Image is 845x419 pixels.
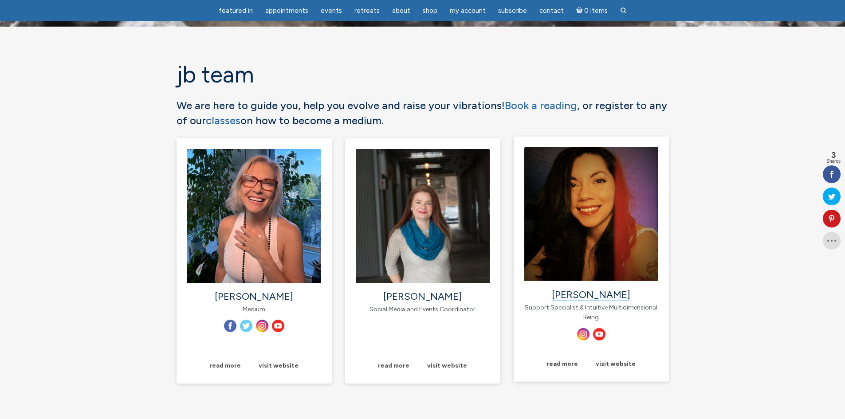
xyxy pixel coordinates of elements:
span: Events [321,7,342,15]
a: Subscribe [493,2,532,20]
a: Appointments [260,2,314,20]
img: YouTube [593,328,605,340]
a: read more [370,358,417,373]
span: Retreats [354,7,380,15]
img: Instagram [577,328,590,340]
img: YouTube [272,320,284,332]
span: My Account [450,7,486,15]
a: visit website [588,356,644,371]
a: classes [206,114,240,127]
span: About [392,7,410,15]
a: [PERSON_NAME] [552,289,630,301]
span: Subscribe [498,7,527,15]
span: Shop [423,7,437,15]
a: visit website [419,358,475,373]
img: Jamie Butler [187,149,321,283]
span: 0 items [584,8,608,14]
img: Sara Reheis [524,147,658,281]
p: Medium [187,305,321,314]
a: Book a reading [505,99,577,112]
a: [PERSON_NAME] [383,290,462,302]
a: featured in [213,2,258,20]
span: Contact [539,7,564,15]
a: read more [538,356,586,371]
a: visit website [251,358,307,373]
span: Appointments [265,7,308,15]
a: Retreats [349,2,385,20]
img: Twitter [240,320,252,332]
h1: JB Team [177,62,669,87]
i: Cart [576,7,585,15]
p: Support Specialist & Intuitive Multidimensional Being [524,303,658,323]
img: Facebook [224,320,236,332]
a: Events [315,2,347,20]
a: Cart0 items [571,1,613,20]
a: My Account [444,2,491,20]
h5: We are here to guide you, help you evolve and raise your vibrations! , or register to any of our ... [177,98,669,128]
a: Contact [534,2,569,20]
span: 3 [826,151,841,159]
img: Colleen Zeigler [356,149,490,283]
a: Shop [417,2,443,20]
img: Instagram [256,320,268,332]
p: Social Media and Events Coordinator [356,305,490,314]
a: [PERSON_NAME] [215,290,293,302]
span: Shares [826,159,841,164]
a: read more [201,358,249,373]
a: About [387,2,416,20]
span: featured in [219,7,253,15]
